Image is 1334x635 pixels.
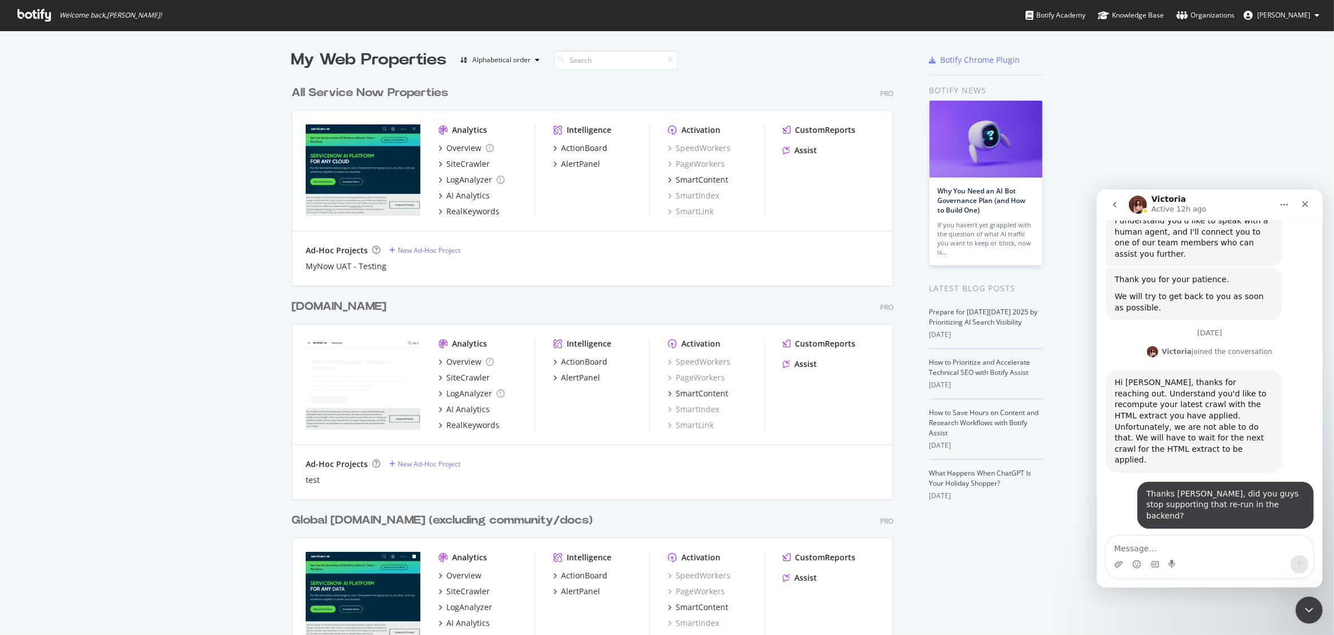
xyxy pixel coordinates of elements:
[929,282,1043,295] div: Latest Blog Posts
[880,303,893,312] div: Pro
[668,586,725,597] a: PageWorkers
[438,404,490,415] a: AI Analytics
[1026,10,1085,21] div: Botify Academy
[438,388,505,399] a: LogAnalyzer
[561,570,607,581] div: ActionBoard
[561,356,607,368] div: ActionBoard
[668,142,731,154] div: SpeedWorkers
[783,572,817,584] a: Assist
[553,570,607,581] a: ActionBoard
[668,602,728,613] a: SmartContent
[668,404,719,415] div: SmartIndex
[446,158,490,170] div: SiteCrawler
[938,221,1034,257] div: If you haven’t yet grappled with the question of what AI traffic you want to keep or block, now is…
[794,572,817,584] div: Assist
[446,372,490,383] div: SiteCrawler
[446,356,481,368] div: Overview
[553,586,600,597] a: AlertPanel
[554,50,678,70] input: Search
[567,552,611,563] div: Intelligence
[794,145,817,156] div: Assist
[438,586,490,597] a: SiteCrawler
[783,338,855,349] a: CustomReports
[795,552,855,563] div: CustomReports
[929,491,1043,501] div: [DATE]
[438,372,490,383] a: SiteCrawler
[668,190,719,201] a: SmartIndex
[553,142,607,154] a: ActionBoard
[446,404,490,415] div: AI Analytics
[929,380,1043,390] div: [DATE]
[292,85,453,101] a: All Service Now Properties
[676,174,728,185] div: SmartContent
[306,245,368,256] div: Ad-Hoc Projects
[929,84,1043,97] div: Botify news
[668,372,725,383] div: PageWorkers
[929,468,1032,488] a: What Happens When ChatGPT Is Your Holiday Shopper?
[446,570,481,581] div: Overview
[668,174,728,185] a: SmartContent
[676,602,728,613] div: SmartContent
[438,570,481,581] a: Overview
[452,124,487,136] div: Analytics
[668,420,714,431] a: SmartLink
[438,206,499,217] a: RealKeywords
[668,206,714,217] a: SmartLink
[553,372,600,383] a: AlertPanel
[1257,10,1310,20] span: Tim Manalo
[783,124,855,136] a: CustomReports
[398,459,460,469] div: New Ad-Hoc Project
[306,474,320,486] a: test
[446,206,499,217] div: RealKeywords
[306,124,420,216] img: lightstep.com
[446,190,490,201] div: AI Analytics
[929,408,1039,438] a: How to Save Hours on Content and Research Workflows with Botify Assist
[561,586,600,597] div: AlertPanel
[794,358,817,370] div: Assist
[676,388,728,399] div: SmartContent
[389,245,460,255] a: New Ad-Hoc Project
[929,101,1042,178] img: Why You Need an AI Bot Governance Plan (and How to Build One)
[668,158,725,170] div: PageWorkers
[438,356,494,368] a: Overview
[306,459,368,470] div: Ad-Hoc Projects
[446,586,490,597] div: SiteCrawler
[292,512,593,529] div: Global [DOMAIN_NAME] (excluding community/docs)
[668,356,731,368] a: SpeedWorkers
[929,307,1038,327] a: Prepare for [DATE][DATE] 2025 by Prioritizing AI Search Visibility
[783,552,855,563] a: CustomReports
[456,51,545,69] button: Alphabetical order
[446,388,492,399] div: LogAnalyzer
[452,552,487,563] div: Analytics
[561,142,607,154] div: ActionBoard
[438,158,490,170] a: SiteCrawler
[795,338,855,349] div: CustomReports
[1097,189,1323,588] iframe: Intercom live chat
[1235,6,1328,24] button: [PERSON_NAME]
[929,330,1043,340] div: [DATE]
[446,617,490,629] div: AI Analytics
[438,617,490,629] a: AI Analytics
